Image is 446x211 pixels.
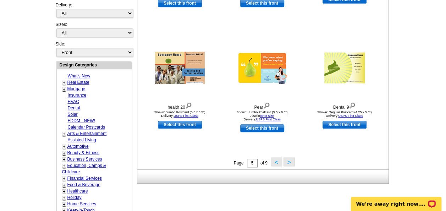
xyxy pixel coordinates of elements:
[349,101,356,109] img: view design details
[141,110,219,118] div: Shown: Jumbo Postcard (5.5 x 8.5") Delivery:
[237,52,287,84] img: Pear
[67,80,89,85] a: Real Estate
[68,112,78,117] a: Solar
[256,118,281,121] a: USPS First Class
[67,195,82,200] a: Holiday
[338,114,363,118] a: USPS First Class
[174,114,198,118] a: USPS First Class
[305,101,384,110] div: Dental 9
[223,101,301,110] div: Pear
[185,101,192,109] img: view design details
[63,163,66,169] a: +
[141,101,219,110] div: health 20
[56,2,132,21] div: Delivery:
[67,182,100,187] a: Food & Beverage
[223,110,301,121] div: Shown: Jumbo Postcard (5.5 x 8.5") Delivery:
[63,182,66,188] a: +
[68,118,95,123] a: EDDM - NEW!
[56,41,132,58] div: Side:
[56,21,132,41] div: Sizes:
[68,105,80,110] a: Dental
[263,101,270,109] img: view design details
[68,74,90,79] a: What's New
[283,157,295,166] button: >
[260,161,268,166] span: of 9
[63,195,66,201] a: +
[67,201,96,206] a: Home Services
[324,53,365,83] img: Dental 9
[63,80,66,86] a: +
[260,114,274,118] a: other size
[240,124,284,132] a: use this design
[57,61,132,68] div: Design Categories
[62,163,106,174] a: Education, Camps & Childcare
[158,121,202,129] a: use this design
[63,144,66,150] a: +
[346,189,446,211] iframe: LiveChat chat widget
[67,176,102,181] a: Financial Services
[67,131,107,136] a: Arts & Entertainment
[271,157,282,166] button: <
[250,114,274,118] span: Also in
[63,189,66,194] a: +
[63,86,66,92] a: +
[323,121,367,129] a: use this design
[63,157,66,162] a: +
[68,137,96,142] a: Assisted Living
[63,201,66,207] a: +
[67,144,89,149] a: Automotive
[63,131,66,137] a: +
[233,161,243,166] span: Page
[67,150,100,155] a: Beauty & Fitness
[63,150,66,156] a: +
[67,189,88,194] a: Healthcare
[68,99,79,104] a: HVAC
[305,110,384,118] div: Shown: Regular Postcard (4.25 x 5.6") Delivery:
[155,52,205,84] img: health 20
[67,86,86,91] a: Mortgage
[68,125,105,130] a: Calendar Postcards
[67,157,102,162] a: Business Services
[68,93,87,98] a: Insurance
[63,176,66,182] a: +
